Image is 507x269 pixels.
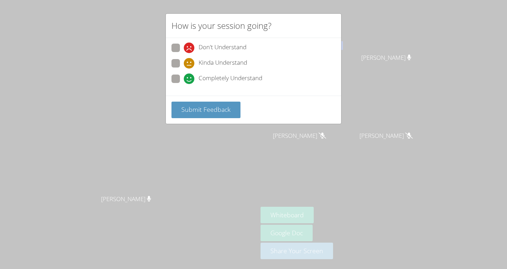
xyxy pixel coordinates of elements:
span: Kinda Understand [199,58,247,69]
button: Submit Feedback [171,102,240,118]
span: Don't Understand [199,43,246,53]
h2: How is your session going? [171,19,271,32]
span: Submit Feedback [181,105,231,114]
span: Completely Understand [199,73,262,84]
